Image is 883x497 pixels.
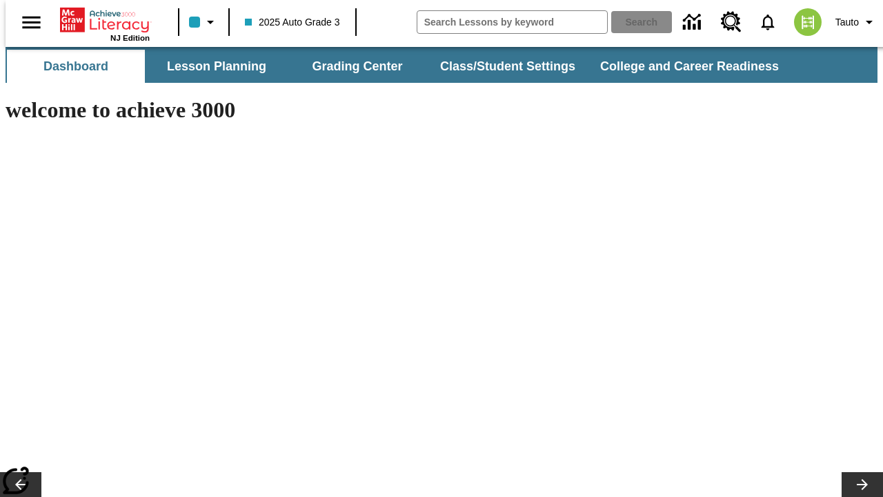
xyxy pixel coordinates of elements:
button: Class color is light blue. Change class color [183,10,224,35]
input: search field [417,11,607,33]
h1: welcome to achieve 3000 [6,97,602,123]
button: Lesson Planning [148,50,286,83]
button: Dashboard [7,50,145,83]
button: Class/Student Settings [429,50,586,83]
a: Notifications [750,4,786,40]
button: Grading Center [288,50,426,83]
span: 2025 Auto Grade 3 [245,15,340,30]
img: avatar image [794,8,822,36]
button: Profile/Settings [830,10,883,35]
span: Tauto [835,15,859,30]
a: Resource Center, Will open in new tab [713,3,750,41]
button: Lesson carousel, Next [842,472,883,497]
button: College and Career Readiness [589,50,790,83]
div: SubNavbar [6,47,877,83]
button: Open side menu [11,2,52,43]
div: SubNavbar [6,50,791,83]
span: NJ Edition [110,34,150,42]
button: Select a new avatar [786,4,830,40]
div: Home [60,5,150,42]
a: Data Center [675,3,713,41]
a: Home [60,6,150,34]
